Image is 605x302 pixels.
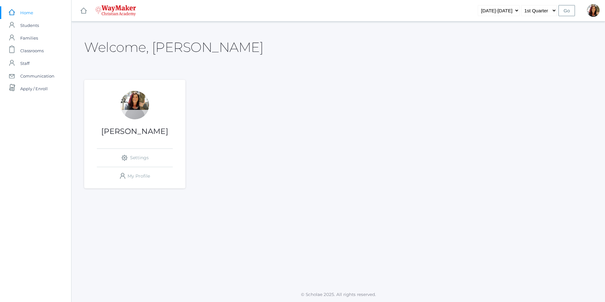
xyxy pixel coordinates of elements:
span: Home [20,6,33,19]
h2: Welcome, [PERSON_NAME] [84,40,263,54]
div: Gina Pecor [121,91,149,119]
span: Classrooms [20,44,44,57]
p: © Scholae 2025. All rights reserved. [72,291,605,298]
a: My Profile [97,167,173,185]
span: Communication [20,70,54,82]
a: Settings [97,149,173,167]
span: Staff [20,57,29,70]
h1: [PERSON_NAME] [84,127,185,135]
div: Gina Pecor [587,4,600,17]
span: Families [20,32,38,44]
img: waymaker-logo-stack-white-1602f2b1af18da31a5905e9982d058868370996dac5278e84edea6dabf9a3315.png [95,5,136,16]
span: Apply / Enroll [20,82,48,95]
span: Students [20,19,39,32]
input: Go [558,5,575,16]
